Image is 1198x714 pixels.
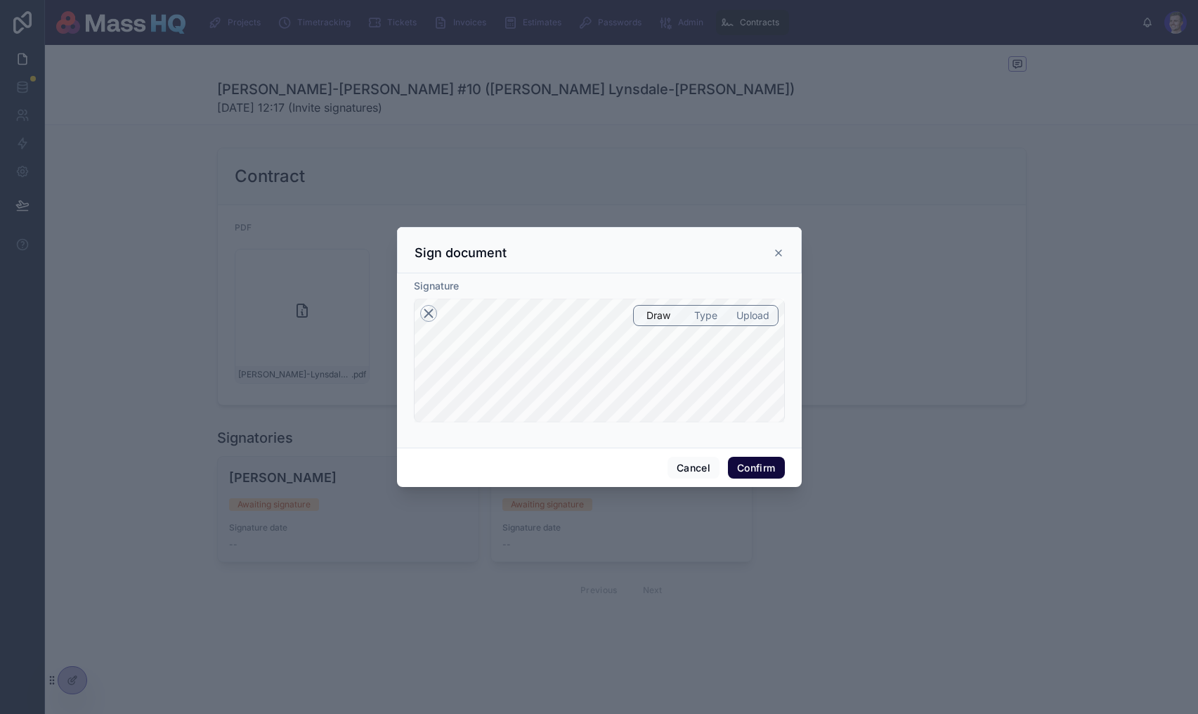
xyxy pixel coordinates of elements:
[736,309,769,323] span: Upload
[728,457,784,479] button: Confirm
[668,457,720,479] button: Cancel
[414,280,459,292] span: Signature
[694,309,717,323] span: Type
[415,245,507,261] h3: Sign document
[646,309,670,323] span: Draw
